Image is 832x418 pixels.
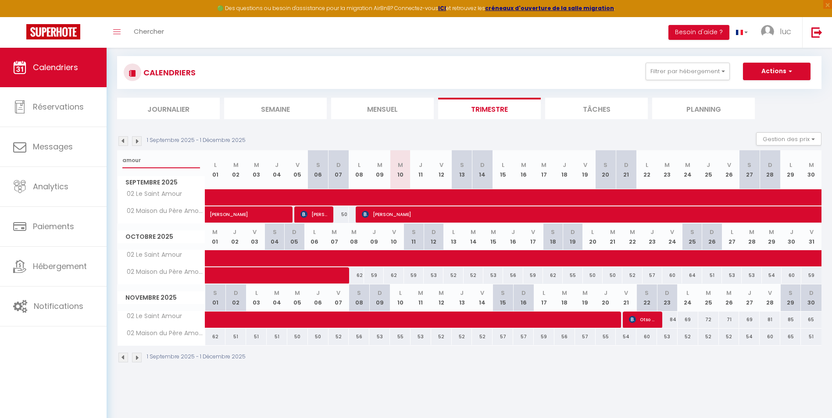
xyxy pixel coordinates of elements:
th: 27 [739,284,760,311]
th: 30 [801,150,821,189]
abbr: L [358,161,361,169]
abbr: M [726,289,732,297]
div: 50 [287,329,308,345]
th: 10 [384,223,404,250]
abbr: L [543,289,545,297]
div: 51 [225,329,246,345]
li: Semaine [224,98,327,119]
abbr: L [591,228,594,236]
th: 03 [245,223,264,250]
div: 54 [616,329,636,345]
abbr: M [685,161,690,169]
abbr: V [296,161,300,169]
div: 65 [801,312,821,328]
span: 02 Maison du Père Amour [119,267,207,277]
th: 12 [424,223,443,250]
th: 23 [657,150,678,189]
div: 56 [554,329,575,345]
abbr: S [603,161,607,169]
abbr: M [706,289,711,297]
abbr: L [646,161,648,169]
th: 09 [369,284,390,311]
span: Hébergement [33,261,87,272]
abbr: V [768,289,772,297]
th: 10 [390,150,411,189]
abbr: V [480,289,484,297]
div: 62 [543,267,563,283]
span: Calendriers [33,62,78,73]
abbr: D [665,289,669,297]
input: Rechercher un logement... [122,152,200,168]
abbr: D [432,228,436,236]
abbr: D [624,161,628,169]
span: luc [780,26,791,37]
th: 28 [742,223,761,250]
span: [PERSON_NAME] [300,206,328,223]
th: 15 [493,284,513,311]
button: Gestion des prix [756,132,821,145]
th: 20 [596,284,616,311]
th: 11 [404,223,424,250]
th: 22 [636,284,657,311]
th: 07 [329,150,349,189]
th: 22 [622,223,642,250]
abbr: D [336,161,341,169]
th: 04 [267,284,287,311]
div: 50 [329,206,349,223]
th: 13 [452,150,472,189]
th: 30 [782,223,801,250]
abbr: M [439,289,444,297]
abbr: L [731,228,733,236]
abbr: S [747,161,751,169]
div: 51 [246,329,267,345]
th: 23 [657,284,678,311]
th: 25 [698,150,719,189]
div: 71 [719,312,739,328]
th: 18 [543,223,563,250]
abbr: S [213,289,217,297]
th: 09 [369,150,390,189]
div: 52 [719,329,739,345]
span: Novembre 2025 [118,291,205,304]
abbr: J [419,161,422,169]
th: 25 [698,284,719,311]
th: 03 [246,284,267,311]
span: Réservations [33,101,84,112]
div: 54 [739,329,760,345]
th: 06 [308,284,329,311]
abbr: J [790,228,793,236]
th: 14 [472,284,493,311]
th: 06 [304,223,324,250]
th: 08 [344,223,364,250]
abbr: D [768,161,772,169]
th: 15 [493,150,513,189]
th: 29 [780,284,801,311]
abbr: V [670,228,674,236]
abbr: M [418,289,423,297]
div: 57 [643,267,662,283]
abbr: M [351,228,357,236]
a: créneaux d'ouverture de la salle migration [485,4,614,12]
img: ... [761,25,774,38]
div: 52 [472,329,493,345]
div: 52 [452,329,472,345]
div: 59 [801,267,821,283]
div: 56 [503,267,523,283]
abbr: M [377,161,382,169]
th: 03 [246,150,267,189]
th: 21 [616,284,636,311]
span: Octobre 2025 [118,230,205,243]
abbr: J [650,228,654,236]
button: Besoin d'aide ? [668,25,729,40]
button: Ouvrir le widget de chat LiveChat [7,4,33,30]
abbr: M [398,161,403,169]
th: 01 [205,150,226,189]
div: 53 [424,267,443,283]
abbr: V [439,161,443,169]
abbr: M [212,228,218,236]
abbr: L [452,228,455,236]
abbr: M [233,161,239,169]
th: 28 [760,284,780,311]
div: 60 [760,329,780,345]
